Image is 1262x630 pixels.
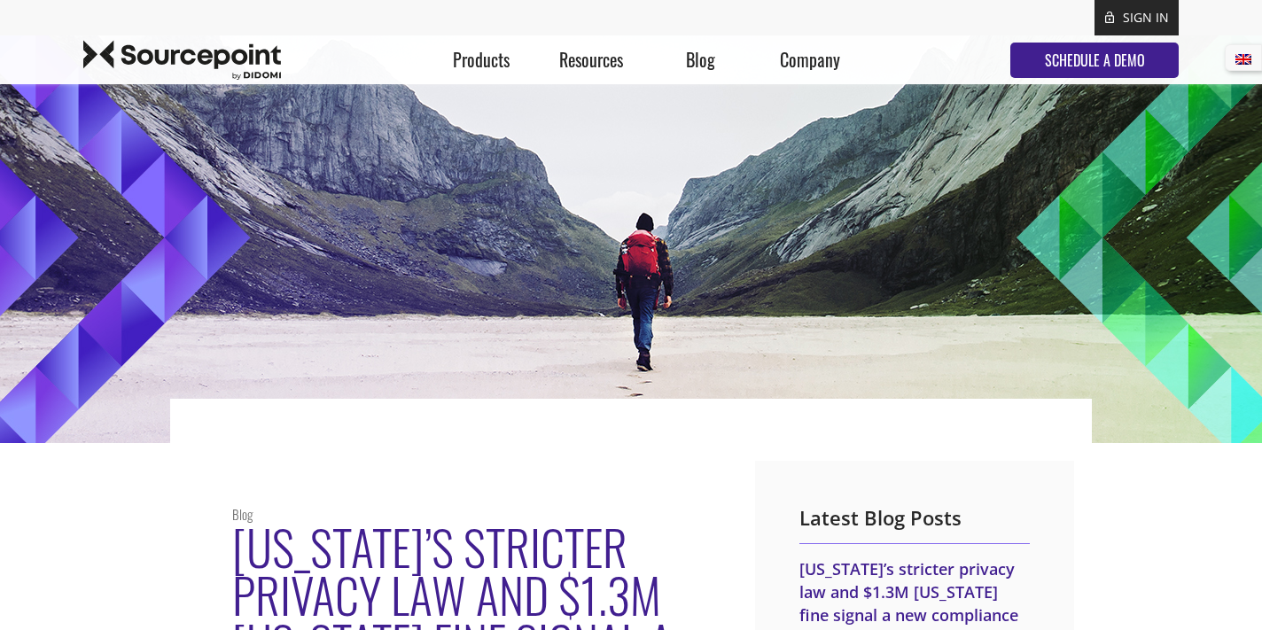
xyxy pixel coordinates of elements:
div: Products [427,35,536,84]
img: English [1235,54,1251,65]
div: Resources [536,35,645,84]
img: Sourcepoint [83,40,281,80]
p: Latest Blog Posts [799,505,1030,544]
p: Blog [232,505,711,523]
a: SIGN IN [1123,9,1169,26]
a: SCHEDULE A DEMO [1010,43,1179,78]
img: lock.svg [1105,11,1114,24]
div: Company [755,35,864,84]
div: Blog [646,35,755,84]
